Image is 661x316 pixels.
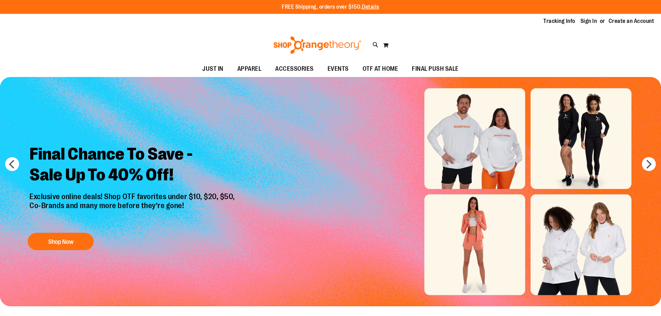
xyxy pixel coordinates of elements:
a: Sign In [581,17,597,25]
span: EVENTS [328,61,349,77]
p: Exclusive online deals! Shop OTF favorites under $10, $20, $50, Co-Brands and many more before th... [24,192,242,226]
span: OTF AT HOME [363,61,398,77]
a: Create an Account [609,17,654,25]
a: Tracking Info [543,17,575,25]
button: next [642,157,656,171]
button: prev [5,157,19,171]
span: ACCESSORIES [275,61,314,77]
a: Final Chance To Save -Sale Up To 40% Off! Exclusive online deals! Shop OTF favorites under $10, $... [24,138,242,254]
span: FINAL PUSH SALE [412,61,459,77]
span: APPAREL [237,61,262,77]
p: FREE Shipping, orders over $150. [282,3,379,11]
a: Details [362,4,379,10]
img: Shop Orangetheory [272,36,362,54]
span: JUST IN [202,61,223,77]
button: Shop Now [28,233,94,250]
h2: Final Chance To Save - Sale Up To 40% Off! [24,138,242,192]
